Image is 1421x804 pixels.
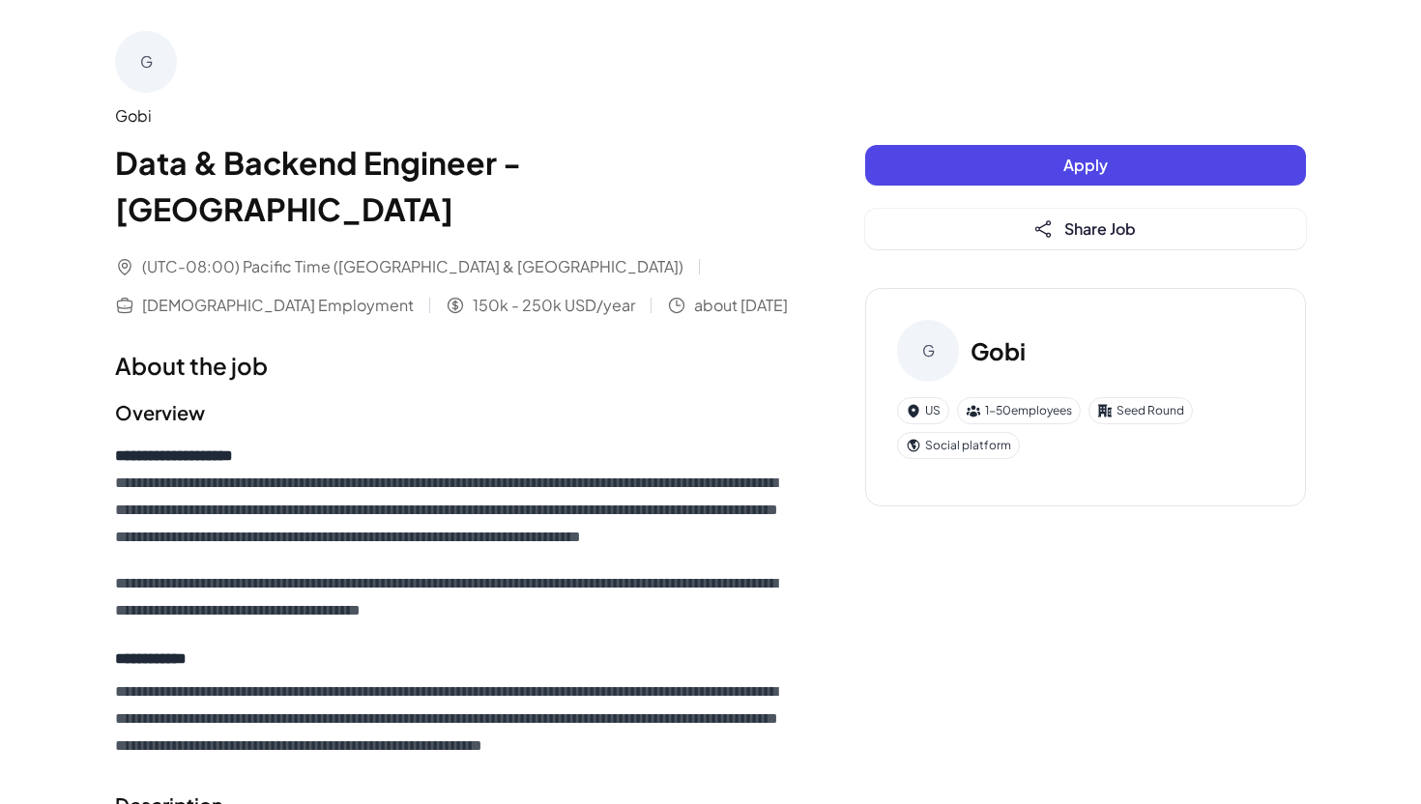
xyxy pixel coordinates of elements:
[1088,397,1193,424] div: Seed Round
[865,209,1306,249] button: Share Job
[115,398,788,427] h2: Overview
[971,333,1026,368] h3: Gobi
[115,104,788,128] div: Gobi
[865,145,1306,186] button: Apply
[115,31,177,93] div: G
[115,348,788,383] h1: About the job
[897,397,949,424] div: US
[694,294,788,317] span: about [DATE]
[1063,155,1108,175] span: Apply
[142,255,683,278] span: (UTC-08:00) Pacific Time ([GEOGRAPHIC_DATA] & [GEOGRAPHIC_DATA])
[142,294,414,317] span: [DEMOGRAPHIC_DATA] Employment
[957,397,1081,424] div: 1-50 employees
[115,139,788,232] h1: Data & Backend Engineer - [GEOGRAPHIC_DATA]
[1064,218,1136,239] span: Share Job
[473,294,635,317] span: 150k - 250k USD/year
[897,320,959,382] div: G
[897,432,1020,459] div: Social platform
